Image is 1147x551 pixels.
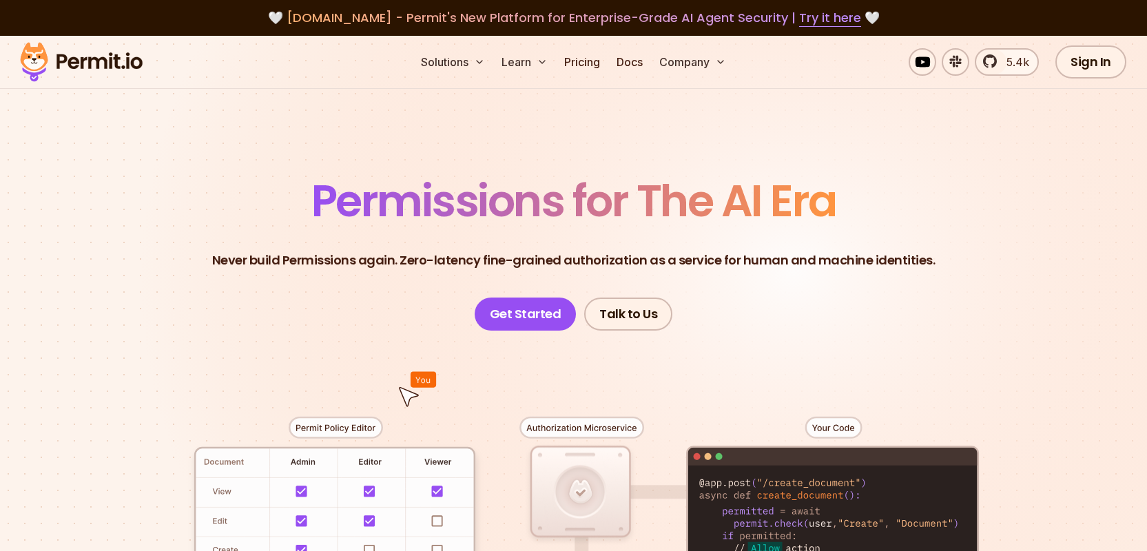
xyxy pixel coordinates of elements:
[559,48,606,76] a: Pricing
[475,298,577,331] a: Get Started
[415,48,490,76] button: Solutions
[975,48,1039,76] a: 5.4k
[998,54,1029,70] span: 5.4k
[496,48,553,76] button: Learn
[33,8,1114,28] div: 🤍 🤍
[212,251,936,270] p: Never build Permissions again. Zero-latency fine-grained authorization as a service for human and...
[584,298,672,331] a: Talk to Us
[287,9,861,26] span: [DOMAIN_NAME] - Permit's New Platform for Enterprise-Grade AI Agent Security |
[611,48,648,76] a: Docs
[311,170,836,231] span: Permissions for The AI Era
[1055,45,1126,79] a: Sign In
[14,39,149,85] img: Permit logo
[654,48,732,76] button: Company
[799,9,861,27] a: Try it here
